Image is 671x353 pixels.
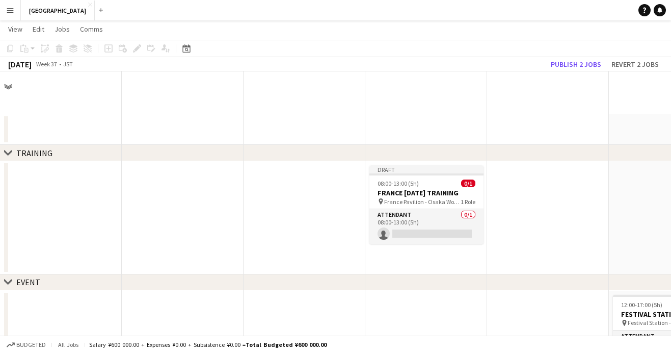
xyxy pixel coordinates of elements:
div: EVENT [16,277,40,287]
a: Edit [29,22,48,36]
a: Comms [76,22,107,36]
span: Jobs [55,24,70,34]
app-job-card: Draft08:00-13:00 (5h)0/1FRANCE [DATE] TRAINING France Pavilion - Osaka World Expo1 RoleATTENDANT0... [369,165,484,244]
a: View [4,22,26,36]
div: JST [63,60,73,68]
span: 08:00-13:00 (5h) [378,180,419,187]
div: TRAINING [16,148,52,158]
div: Salary ¥600 000.00 + Expenses ¥0.00 + Subsistence ¥0.00 = [89,341,327,348]
span: Edit [33,24,44,34]
span: Comms [80,24,103,34]
app-card-role: ATTENDANT0/108:00-13:00 (5h) [369,209,484,244]
span: View [8,24,22,34]
a: Jobs [50,22,74,36]
button: Publish 2 jobs [547,58,605,71]
span: Total Budgeted ¥600 000.00 [246,341,327,348]
span: Budgeted [16,341,46,348]
button: Budgeted [5,339,47,350]
span: France Pavilion - Osaka World Expo [384,198,461,206]
span: 0/1 [461,180,475,187]
span: Week 37 [34,60,59,68]
div: Draft [369,165,484,173]
span: 12:00-17:00 (5h) [621,301,662,309]
span: 1 Role [461,198,475,206]
span: All jobs [56,341,80,348]
button: Revert 2 jobs [607,58,663,71]
button: [GEOGRAPHIC_DATA] [21,1,95,20]
h3: FRANCE [DATE] TRAINING [369,188,484,197]
div: [DATE] [8,59,32,69]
